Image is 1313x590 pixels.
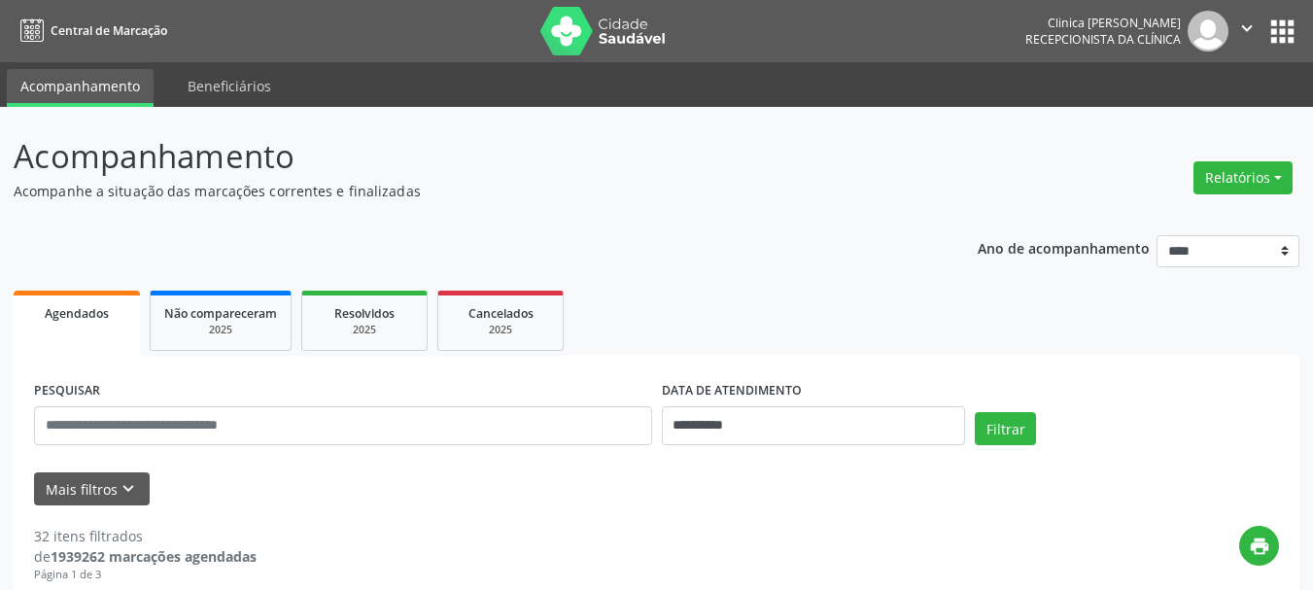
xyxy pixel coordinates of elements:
div: Clinica [PERSON_NAME] [1025,15,1181,31]
div: Página 1 de 3 [34,567,257,583]
a: Central de Marcação [14,15,167,47]
img: img [1188,11,1228,52]
span: Resolvidos [334,305,395,322]
span: Cancelados [468,305,534,322]
span: Recepcionista da clínica [1025,31,1181,48]
button: print [1239,526,1279,566]
a: Beneficiários [174,69,285,103]
a: Acompanhamento [7,69,154,107]
div: 32 itens filtrados [34,526,257,546]
p: Ano de acompanhamento [978,235,1150,260]
p: Acompanhamento [14,132,914,181]
p: Acompanhe a situação das marcações correntes e finalizadas [14,181,914,201]
span: Central de Marcação [51,22,167,39]
strong: 1939262 marcações agendadas [51,547,257,566]
span: Agendados [45,305,109,322]
label: PESQUISAR [34,376,100,406]
button: Filtrar [975,412,1036,445]
span: Não compareceram [164,305,277,322]
i:  [1236,17,1258,39]
div: de [34,546,257,567]
div: 2025 [452,323,549,337]
i: print [1249,536,1270,557]
i: keyboard_arrow_down [118,478,139,500]
button: Mais filtroskeyboard_arrow_down [34,472,150,506]
div: 2025 [316,323,413,337]
div: 2025 [164,323,277,337]
button:  [1228,11,1265,52]
button: apps [1265,15,1299,49]
button: Relatórios [1193,161,1293,194]
label: DATA DE ATENDIMENTO [662,376,802,406]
